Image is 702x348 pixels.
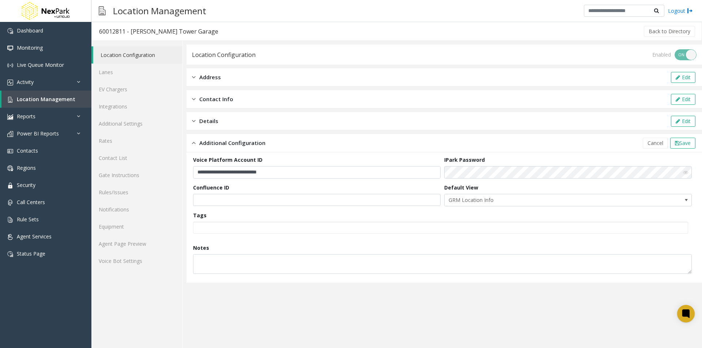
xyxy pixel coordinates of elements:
[91,184,182,201] a: Rules/Issues
[192,73,196,81] img: closed
[670,138,695,149] button: Save
[199,73,221,81] span: Address
[7,45,13,51] img: 'icon'
[17,130,59,137] span: Power BI Reports
[17,113,35,120] span: Reports
[91,115,182,132] a: Additional Settings
[648,139,663,146] span: Cancel
[7,200,13,206] img: 'icon'
[679,139,691,146] span: Save
[193,184,229,191] label: Confluence ID
[192,117,196,125] img: closed
[99,2,106,20] img: pageIcon
[91,235,182,252] a: Agent Page Preview
[17,250,45,257] span: Status Page
[1,91,91,108] a: Location Management
[671,94,695,105] button: Edit
[91,201,182,218] a: Notifications
[91,252,182,269] a: Voice Bot Settings
[17,61,64,68] span: Live Queue Monitor
[17,164,36,171] span: Regions
[192,50,256,60] div: Location Configuration
[109,2,210,20] h3: Location Management
[17,96,75,103] span: Location Management
[7,165,13,171] img: 'icon'
[7,183,13,188] img: 'icon'
[193,211,207,219] label: Tags
[17,233,52,240] span: Agent Services
[91,98,182,115] a: Integrations
[192,95,196,103] img: closed
[91,149,182,167] a: Contact List
[17,44,43,51] span: Monitoring
[199,95,233,103] span: Contact Info
[7,114,13,120] img: 'icon'
[91,167,182,184] a: Gate Instructions
[17,27,43,34] span: Dashboard
[668,7,693,15] a: Logout
[687,7,693,15] img: logout
[193,156,263,164] label: Voice Platform Account ID
[199,117,218,125] span: Details
[99,27,218,36] div: 60012811 - [PERSON_NAME] Tower Garage
[91,81,182,98] a: EV Chargers
[17,79,34,85] span: Activity
[445,194,642,206] span: GRM Location Info
[671,116,695,127] button: Edit
[199,139,265,147] span: Additional Configuration
[7,148,13,154] img: 'icon'
[444,156,485,164] label: IPark Password
[7,217,13,223] img: 'icon'
[652,51,671,58] div: Enabled
[444,184,478,191] label: Default View
[7,251,13,257] img: 'icon'
[193,222,203,234] input: NO DATA FOUND
[17,199,45,206] span: Call Centers
[7,234,13,240] img: 'icon'
[644,26,695,37] button: Back to Directory
[7,62,13,68] img: 'icon'
[91,132,182,149] a: Rates
[91,218,182,235] a: Equipment
[93,46,182,64] a: Location Configuration
[7,28,13,34] img: 'icon'
[17,181,35,188] span: Security
[17,147,38,154] span: Contacts
[192,139,196,147] img: opened
[17,216,39,223] span: Rule Sets
[671,72,695,83] button: Edit
[643,138,668,149] button: Cancel
[91,64,182,81] a: Lanes
[7,131,13,137] img: 'icon'
[7,80,13,85] img: 'icon'
[193,244,209,252] label: Notes
[7,97,13,103] img: 'icon'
